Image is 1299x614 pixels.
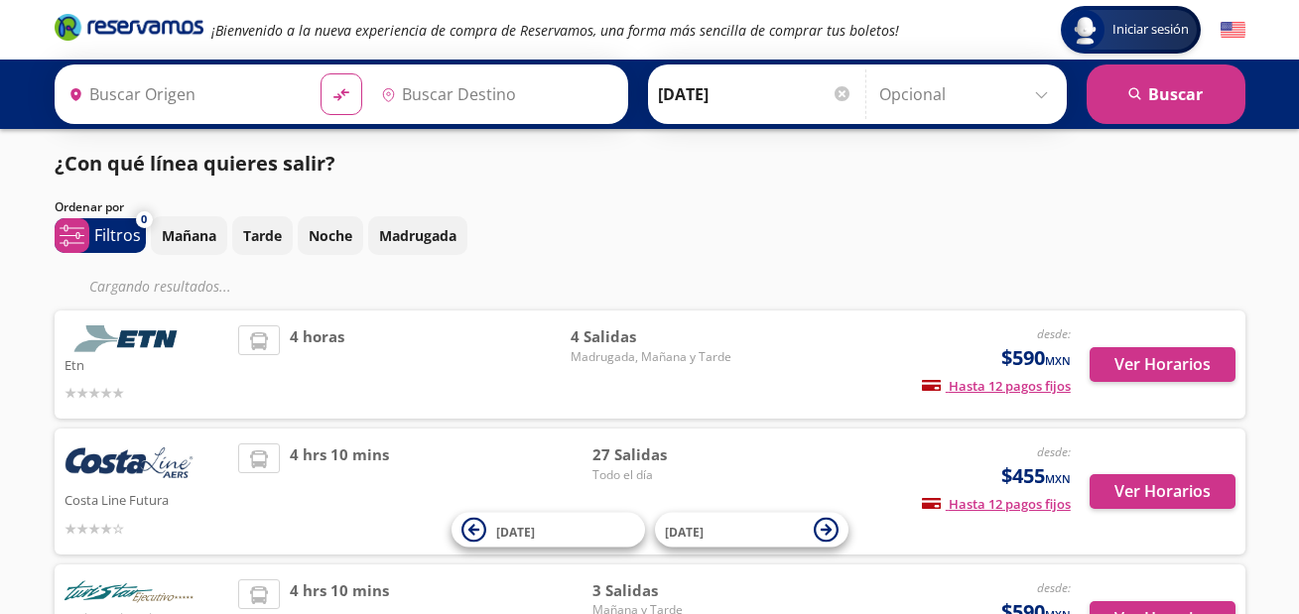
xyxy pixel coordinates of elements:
span: [DATE] [496,523,535,540]
button: 0Filtros [55,218,146,253]
p: Filtros [94,223,141,247]
p: Tarde [243,225,282,246]
p: Etn [65,352,229,376]
button: Noche [298,216,363,255]
input: Opcional [879,69,1057,119]
span: 4 horas [290,325,344,404]
span: Hasta 12 pagos fijos [922,495,1071,513]
em: ¡Bienvenido a la nueva experiencia de compra de Reservamos, una forma más sencilla de comprar tus... [211,21,899,40]
span: 4 Salidas [571,325,731,348]
i: Brand Logo [55,12,203,42]
button: [DATE] [452,513,645,548]
span: 3 Salidas [592,579,731,602]
img: Turistar Ejecutivo [65,579,194,606]
button: Tarde [232,216,293,255]
em: desde: [1037,443,1071,460]
small: MXN [1045,353,1071,368]
button: Buscar [1087,64,1245,124]
button: English [1221,18,1245,43]
span: 0 [141,211,147,228]
small: MXN [1045,471,1071,486]
input: Elegir Fecha [658,69,852,119]
p: Costa Line Futura [65,487,229,511]
span: 4 hrs 10 mins [290,443,389,540]
p: Noche [309,225,352,246]
a: Brand Logo [55,12,203,48]
button: Mañana [151,216,227,255]
input: Buscar Origen [61,69,305,119]
p: Ordenar por [55,198,124,216]
span: Hasta 12 pagos fijos [922,377,1071,395]
img: Costa Line Futura [65,443,194,487]
p: ¿Con qué línea quieres salir? [55,149,335,179]
span: Iniciar sesión [1104,20,1197,40]
em: desde: [1037,579,1071,596]
button: Ver Horarios [1090,347,1235,382]
span: Madrugada, Mañana y Tarde [571,348,731,366]
span: 27 Salidas [592,443,731,466]
em: desde: [1037,325,1071,342]
img: Etn [65,325,194,352]
p: Mañana [162,225,216,246]
input: Buscar Destino [373,69,617,119]
button: Madrugada [368,216,467,255]
span: $455 [1001,461,1071,491]
span: $590 [1001,343,1071,373]
span: [DATE] [665,523,704,540]
button: [DATE] [655,513,848,548]
span: Todo el día [592,466,731,484]
em: Cargando resultados ... [89,277,231,296]
button: Ver Horarios [1090,474,1235,509]
p: Madrugada [379,225,456,246]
